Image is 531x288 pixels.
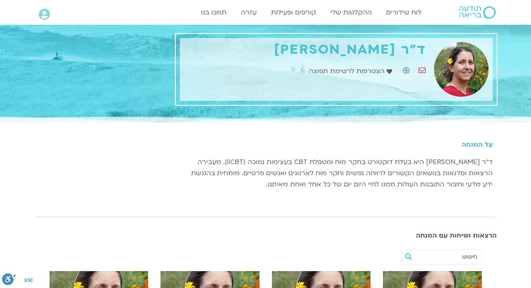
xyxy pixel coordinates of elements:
[180,157,493,190] p: ד״ר [PERSON_NAME] היא בעלת דוקטורט בחקר מוח ומטפלת CBT בעצימות נמוכה (liCBT). מעבירה הרצאות וסדנא...
[459,6,496,19] img: תודעה בריאה
[180,141,493,148] h5: על המנחה
[382,5,425,20] a: לוח שידורים
[35,232,497,239] h3: הרצאות ושיחות עם המנחה
[309,66,394,77] a: הצטרפות לרשימת תפוצה
[197,5,231,20] a: תמכו בנו
[184,42,426,57] h1: ד"ר [PERSON_NAME]
[415,250,477,264] input: חיפוש
[326,5,376,20] a: ההקלטות שלי
[267,5,320,20] a: קורסים ופעילות
[309,66,387,77] span: הצטרפות לרשימת תפוצה
[237,5,261,20] a: עזרה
